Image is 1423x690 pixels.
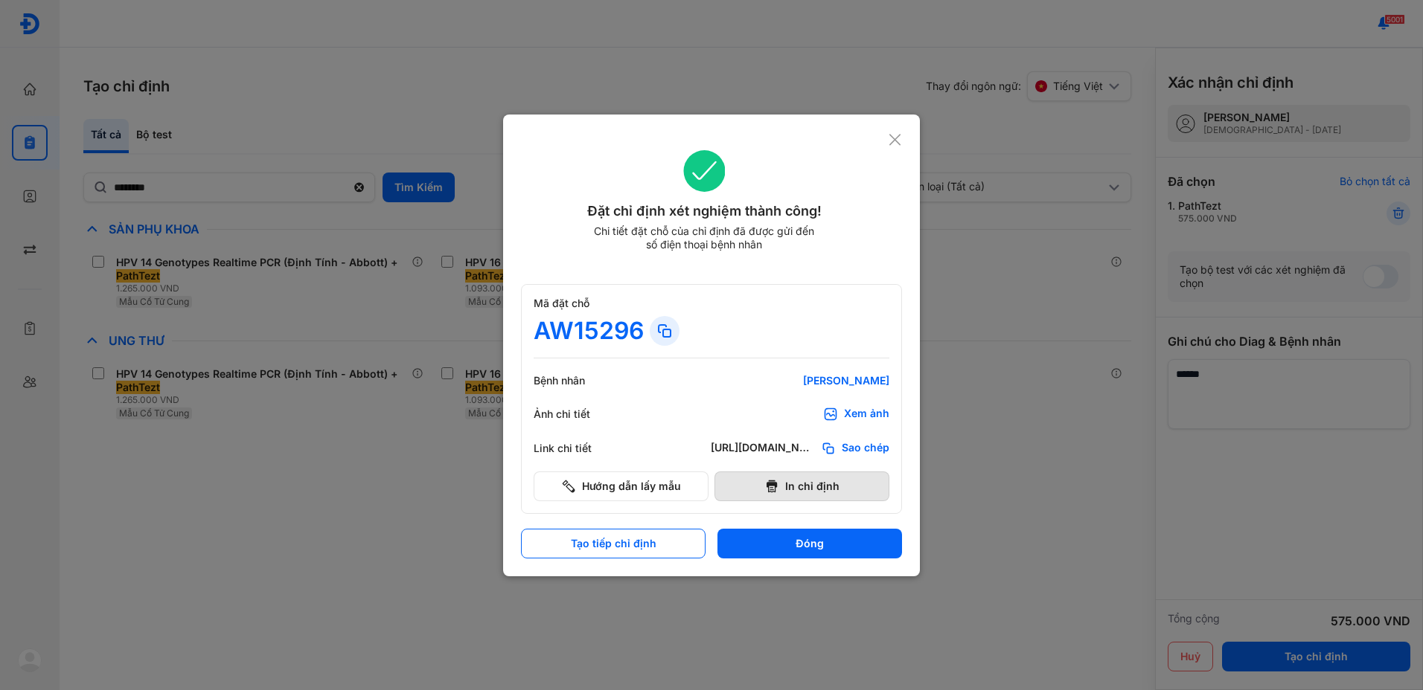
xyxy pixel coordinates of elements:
div: AW15296 [534,316,644,346]
span: Sao chép [842,441,889,456]
div: Chi tiết đặt chỗ của chỉ định đã được gửi đến số điện thoại bệnh nhân [587,225,821,251]
div: Ảnh chi tiết [534,407,623,421]
div: Mã đặt chỗ [534,297,889,310]
div: [PERSON_NAME] [711,374,889,387]
button: Hướng dẫn lấy mẫu [534,471,709,501]
div: Xem ảnh [844,407,889,422]
div: Đặt chỉ định xét nghiệm thành công! [521,201,888,222]
div: Bệnh nhân [534,374,623,387]
button: Tạo tiếp chỉ định [521,529,706,558]
button: Đóng [717,529,902,558]
div: Link chi tiết [534,442,623,455]
button: In chỉ định [714,471,889,501]
div: [URL][DOMAIN_NAME] [711,441,815,456]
